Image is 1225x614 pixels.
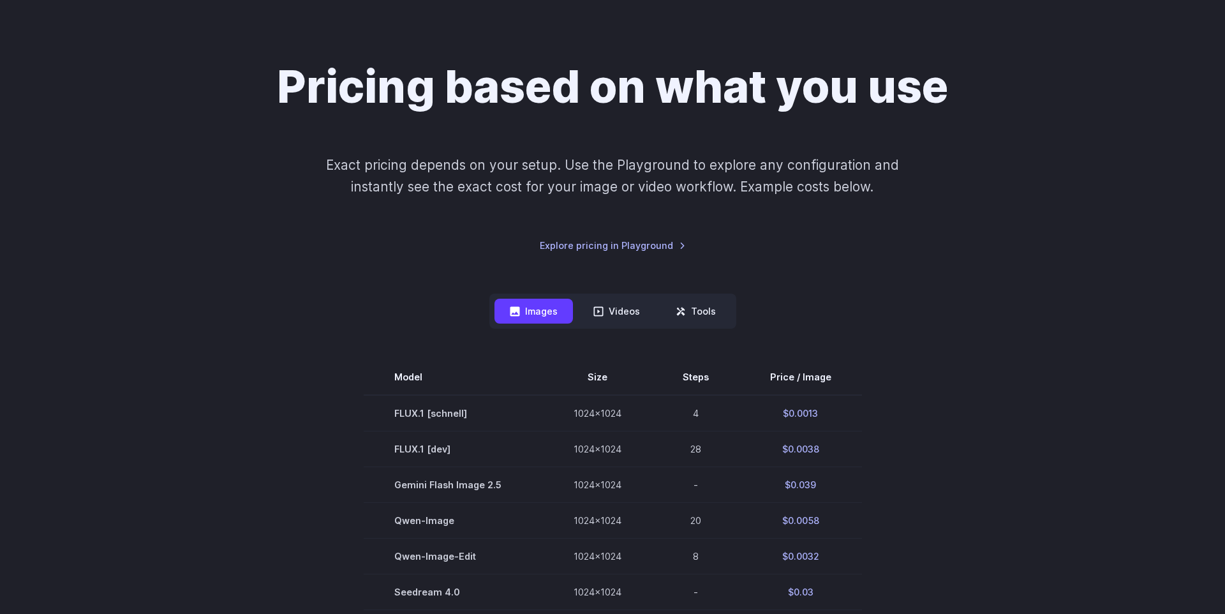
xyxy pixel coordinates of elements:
[543,503,652,539] td: 1024x1024
[364,539,543,574] td: Qwen-Image-Edit
[540,238,686,253] a: Explore pricing in Playground
[660,299,731,324] button: Tools
[739,395,862,431] td: $0.0013
[364,395,543,431] td: FLUX.1 [schnell]
[652,431,739,467] td: 28
[277,60,948,114] h1: Pricing based on what you use
[739,431,862,467] td: $0.0038
[652,539,739,574] td: 8
[739,574,862,610] td: $0.03
[543,395,652,431] td: 1024x1024
[364,431,543,467] td: FLUX.1 [dev]
[739,467,862,503] td: $0.039
[578,299,655,324] button: Videos
[739,503,862,539] td: $0.0058
[543,539,652,574] td: 1024x1024
[652,467,739,503] td: -
[364,574,543,610] td: Seedream 4.0
[739,359,862,395] th: Price / Image
[543,431,652,467] td: 1024x1024
[739,539,862,574] td: $0.0032
[364,359,543,395] th: Model
[652,503,739,539] td: 20
[543,574,652,610] td: 1024x1024
[494,299,573,324] button: Images
[394,477,512,492] span: Gemini Flash Image 2.5
[652,395,739,431] td: 4
[652,359,739,395] th: Steps
[652,574,739,610] td: -
[543,359,652,395] th: Size
[543,467,652,503] td: 1024x1024
[302,154,923,197] p: Exact pricing depends on your setup. Use the Playground to explore any configuration and instantl...
[364,503,543,539] td: Qwen-Image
